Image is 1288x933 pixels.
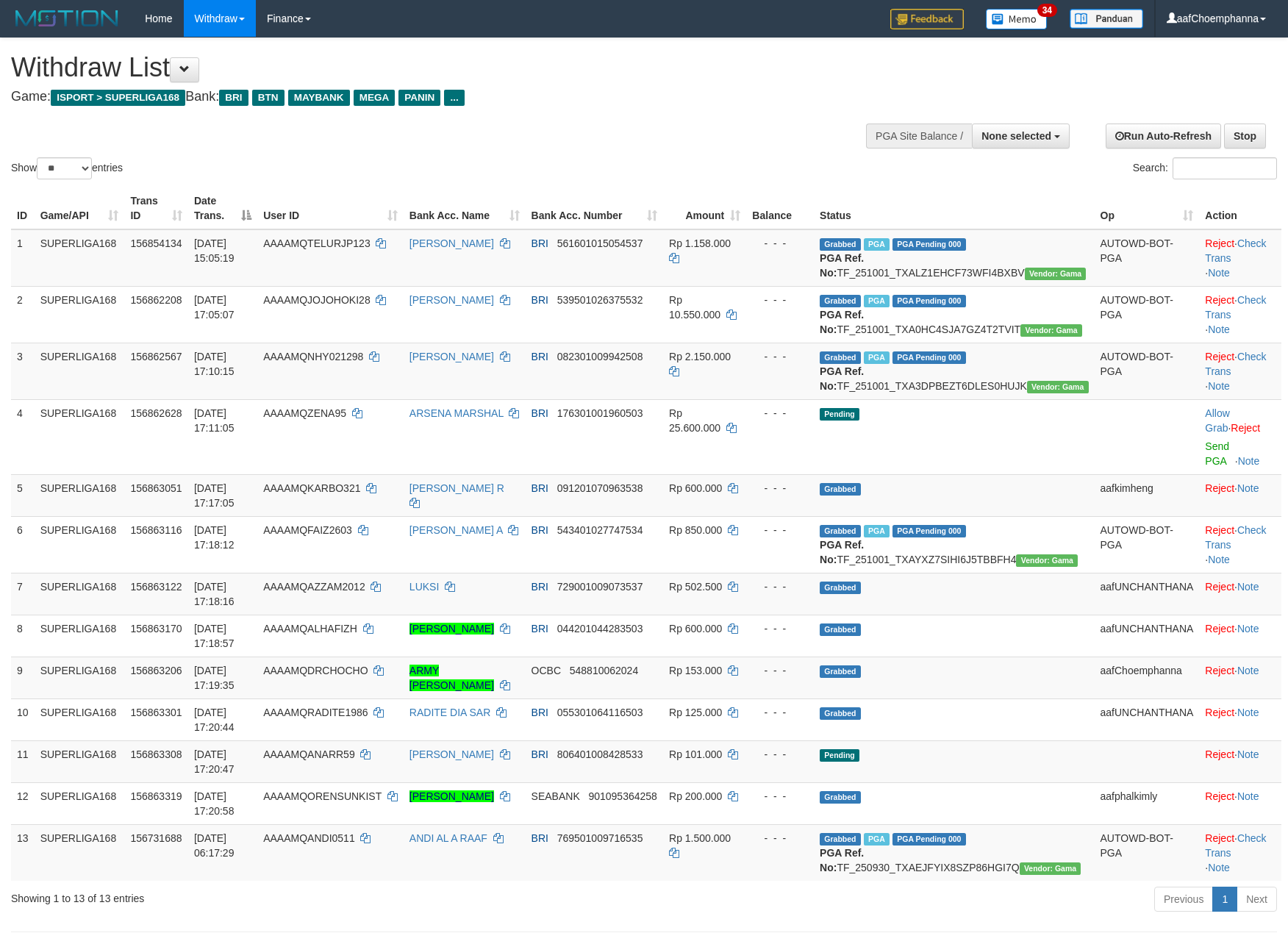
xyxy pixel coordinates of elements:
td: · [1199,740,1281,782]
span: Copy 561601015054537 to clipboard [557,237,643,249]
span: Grabbed [820,665,861,678]
a: Note [1208,380,1230,392]
span: Grabbed [820,351,861,364]
span: Grabbed [820,295,861,307]
span: AAAAMQALHAFIZH [263,623,357,634]
td: SUPERLIGA168 [35,286,125,343]
span: Copy 539501026375532 to clipboard [557,294,643,306]
span: [DATE] 15:05:19 [194,237,235,264]
span: BRI [532,294,548,306]
a: Reject [1205,748,1234,760]
td: · [1199,615,1281,657]
a: Reject [1205,623,1234,634]
td: · [1199,573,1281,615]
a: Check Trans [1205,524,1266,551]
b: PGA Ref. No: [820,847,864,873]
a: Reject [1205,790,1234,802]
span: [DATE] 17:20:47 [194,748,235,775]
span: · [1205,407,1231,434]
b: PGA Ref. No: [820,539,864,565]
span: BRI [219,90,248,106]
span: Copy 176301001960503 to clipboard [557,407,643,419]
span: Marked by aafsengchandara [864,238,890,251]
span: Rp 1.500.000 [669,832,731,844]
th: Balance [746,187,814,229]
span: Vendor URL: https://trx31.1velocity.biz [1027,381,1089,393]
span: Rp 600.000 [669,623,722,634]
span: Vendor URL: https://trx31.1velocity.biz [1025,268,1087,280]
span: Vendor URL: https://trx31.1velocity.biz [1020,862,1081,875]
th: Status [814,187,1094,229]
span: Copy 729001009073537 to clipboard [557,581,643,593]
a: Reject [1205,351,1234,362]
td: SUPERLIGA168 [35,782,125,824]
label: Search: [1133,157,1277,179]
span: Copy 806401008428533 to clipboard [557,748,643,760]
a: Note [1237,665,1259,676]
a: [PERSON_NAME] A [409,524,503,536]
button: None selected [972,124,1070,149]
th: Trans ID: activate to sort column ascending [124,187,188,229]
a: [PERSON_NAME] [409,748,494,760]
span: Grabbed [820,582,861,594]
td: aafkimheng [1095,474,1200,516]
a: ARMY [PERSON_NAME] [409,665,494,691]
span: Grabbed [820,623,861,636]
span: Rp 850.000 [669,524,722,536]
td: · [1199,698,1281,740]
td: SUPERLIGA168 [35,573,125,615]
td: aafUNCHANTHANA [1095,698,1200,740]
span: Grabbed [820,791,861,804]
span: AAAAMQAZZAM2012 [263,581,365,593]
span: Grabbed [820,707,861,720]
span: SEABANK [532,790,580,802]
a: [PERSON_NAME] R [409,482,504,494]
span: [DATE] 17:20:58 [194,790,235,817]
a: Reject [1205,237,1234,249]
td: 4 [11,399,35,474]
a: Reject [1205,524,1234,536]
span: Grabbed [820,238,861,251]
span: 156863206 [130,665,182,676]
span: Copy 543401027747534 to clipboard [557,524,643,536]
a: Check Trans [1205,294,1266,321]
span: Vendor URL: https://trx31.1velocity.biz [1020,324,1082,337]
span: [DATE] 17:20:44 [194,707,235,733]
a: Reject [1205,581,1234,593]
td: SUPERLIGA168 [35,740,125,782]
a: [PERSON_NAME] [409,294,494,306]
span: Copy 091201070963538 to clipboard [557,482,643,494]
span: Copy 548810062024 to clipboard [570,665,638,676]
b: PGA Ref. No: [820,365,864,392]
img: panduan.png [1070,9,1143,29]
img: Feedback.jpg [890,9,964,29]
div: - - - [752,236,808,251]
td: 11 [11,740,35,782]
span: Rp 101.000 [669,748,722,760]
span: Rp 502.500 [669,581,722,593]
td: 9 [11,657,35,698]
span: BRI [532,581,548,593]
span: AAAAMQNHY021298 [263,351,363,362]
td: TF_251001_TXAYXZ7SIHI6J5TBBFH4 [814,516,1094,573]
span: 34 [1037,4,1057,17]
span: Rp 25.600.000 [669,407,720,434]
th: User ID: activate to sort column ascending [257,187,404,229]
a: Note [1237,482,1259,494]
a: Allow Grab [1205,407,1229,434]
td: · · [1199,229,1281,287]
span: [DATE] 17:18:57 [194,623,235,649]
td: AUTOWD-BOT-PGA [1095,343,1200,399]
span: Rp 200.000 [669,790,722,802]
td: 10 [11,698,35,740]
span: [DATE] 17:18:16 [194,581,235,607]
td: · · [1199,516,1281,573]
span: Copy 055301064116503 to clipboard [557,707,643,718]
a: Note [1208,554,1230,565]
span: AAAAMQDRCHOCHO [263,665,368,676]
a: [PERSON_NAME] [409,790,494,802]
span: PANIN [398,90,440,106]
input: Search: [1173,157,1277,179]
span: [DATE] 17:11:05 [194,407,235,434]
label: Show entries [11,157,123,179]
